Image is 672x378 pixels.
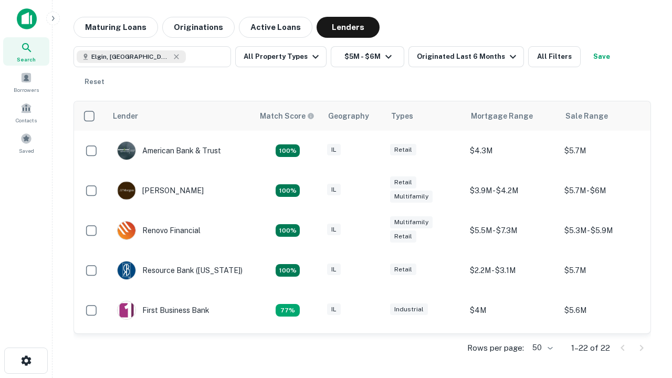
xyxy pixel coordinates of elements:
span: Search [17,55,36,64]
td: $5.3M - $5.9M [559,211,654,250]
button: Save your search to get updates of matches that match your search criteria. [585,46,618,67]
div: Matching Properties: 7, hasApolloMatch: undefined [276,144,300,157]
span: Saved [19,146,34,155]
p: Rows per page: [467,342,524,354]
button: $5M - $6M [331,46,404,67]
div: IL [327,184,341,196]
div: Matching Properties: 4, hasApolloMatch: undefined [276,224,300,237]
div: IL [327,224,341,236]
div: Multifamily [390,216,433,228]
th: Lender [107,101,254,131]
button: All Property Types [235,46,327,67]
div: Retail [390,176,416,188]
button: Active Loans [239,17,312,38]
div: Sale Range [565,110,608,122]
img: capitalize-icon.png [17,8,37,29]
div: Matching Properties: 4, hasApolloMatch: undefined [276,184,300,197]
a: Contacts [3,98,49,127]
a: Search [3,37,49,66]
div: Mortgage Range [471,110,533,122]
button: Originated Last 6 Months [408,46,524,67]
td: $5.7M [559,250,654,290]
img: picture [118,261,135,279]
button: Lenders [317,17,380,38]
th: Geography [322,101,385,131]
td: $2.2M - $3.1M [465,250,559,290]
h6: Match Score [260,110,312,122]
div: Industrial [390,303,428,316]
div: Renovo Financial [117,221,201,240]
th: Types [385,101,465,131]
div: IL [327,144,341,156]
button: All Filters [528,46,581,67]
div: Retail [390,144,416,156]
img: picture [118,142,135,160]
td: $5.7M [559,131,654,171]
div: Matching Properties: 4, hasApolloMatch: undefined [276,264,300,277]
button: Originations [162,17,235,38]
img: picture [118,182,135,199]
div: First Business Bank [117,301,209,320]
span: Borrowers [14,86,39,94]
button: Reset [78,71,111,92]
div: Originated Last 6 Months [417,50,519,63]
td: $5.7M - $6M [559,171,654,211]
iframe: Chat Widget [619,294,672,344]
a: Borrowers [3,68,49,96]
td: $5.6M [559,290,654,330]
th: Mortgage Range [465,101,559,131]
span: Contacts [16,116,37,124]
div: IL [327,264,341,276]
th: Sale Range [559,101,654,131]
div: Retail [390,264,416,276]
td: $4M [465,290,559,330]
div: 50 [528,340,554,355]
div: Matching Properties: 3, hasApolloMatch: undefined [276,304,300,317]
td: $3.1M [465,330,559,370]
div: Resource Bank ([US_STATE]) [117,261,243,280]
td: $4.3M [465,131,559,171]
div: IL [327,303,341,316]
div: Retail [390,230,416,243]
button: Maturing Loans [73,17,158,38]
div: [PERSON_NAME] [117,181,204,200]
span: Elgin, [GEOGRAPHIC_DATA], [GEOGRAPHIC_DATA] [91,52,170,61]
div: Capitalize uses an advanced AI algorithm to match your search with the best lender. The match sco... [260,110,314,122]
div: Lender [113,110,138,122]
a: Saved [3,129,49,157]
td: $3.9M - $4.2M [465,171,559,211]
p: 1–22 of 22 [571,342,610,354]
div: Types [391,110,413,122]
img: picture [118,301,135,319]
img: picture [118,222,135,239]
th: Capitalize uses an advanced AI algorithm to match your search with the best lender. The match sco... [254,101,322,131]
td: $5.1M [559,330,654,370]
div: American Bank & Trust [117,141,221,160]
div: Multifamily [390,191,433,203]
td: $5.5M - $7.3M [465,211,559,250]
div: Geography [328,110,369,122]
